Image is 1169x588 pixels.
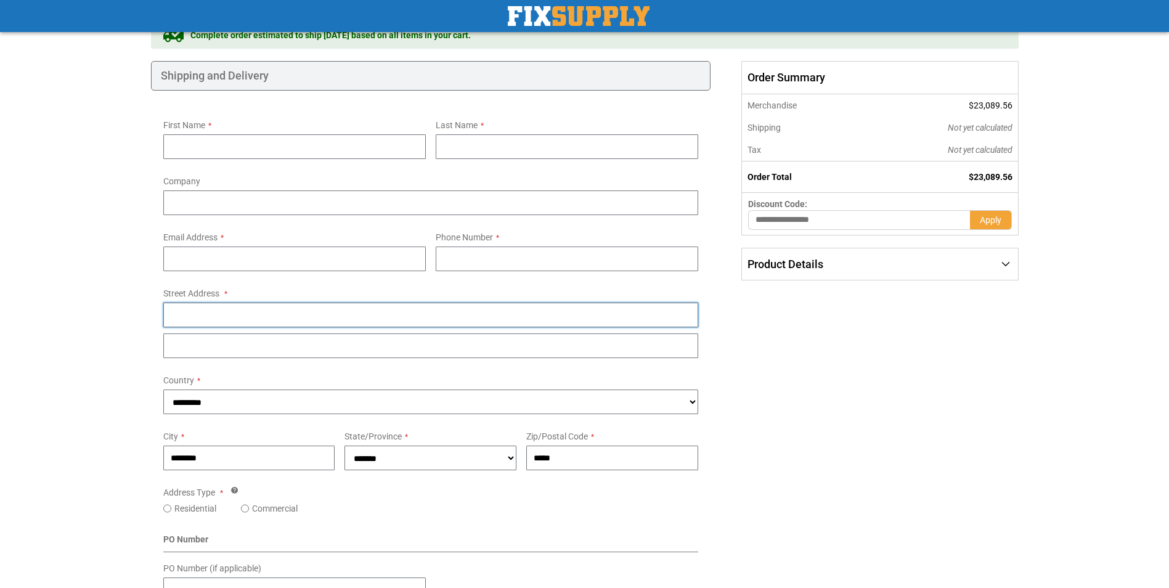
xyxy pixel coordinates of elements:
button: Apply [970,210,1012,230]
span: $23,089.56 [969,172,1012,182]
img: Fix Industrial Supply [508,6,650,26]
div: PO Number [163,533,699,552]
span: Phone Number [436,232,493,242]
span: Apply [980,215,1001,225]
span: Not yet calculated [948,145,1012,155]
span: Zip/Postal Code [526,431,588,441]
span: First Name [163,120,205,130]
span: City [163,431,178,441]
span: Not yet calculated [948,123,1012,133]
span: State/Province [344,431,402,441]
label: Residential [174,502,216,515]
th: Tax [742,139,865,161]
span: Shipping [747,123,781,133]
span: Address Type [163,488,215,497]
span: Street Address [163,288,219,298]
span: Company [163,176,200,186]
strong: Order Total [747,172,792,182]
span: Email Address [163,232,218,242]
span: Discount Code: [748,199,807,209]
span: $23,089.56 [969,100,1012,110]
div: Shipping and Delivery [151,61,711,91]
span: Order Summary [741,61,1018,94]
label: Commercial [252,502,298,515]
th: Merchandise [742,94,865,116]
span: PO Number (if applicable) [163,563,261,573]
span: Country [163,375,194,385]
span: Complete order estimated to ship [DATE] based on all items in your cart. [190,29,471,41]
span: Last Name [436,120,478,130]
span: Product Details [747,258,823,271]
a: store logo [508,6,650,26]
